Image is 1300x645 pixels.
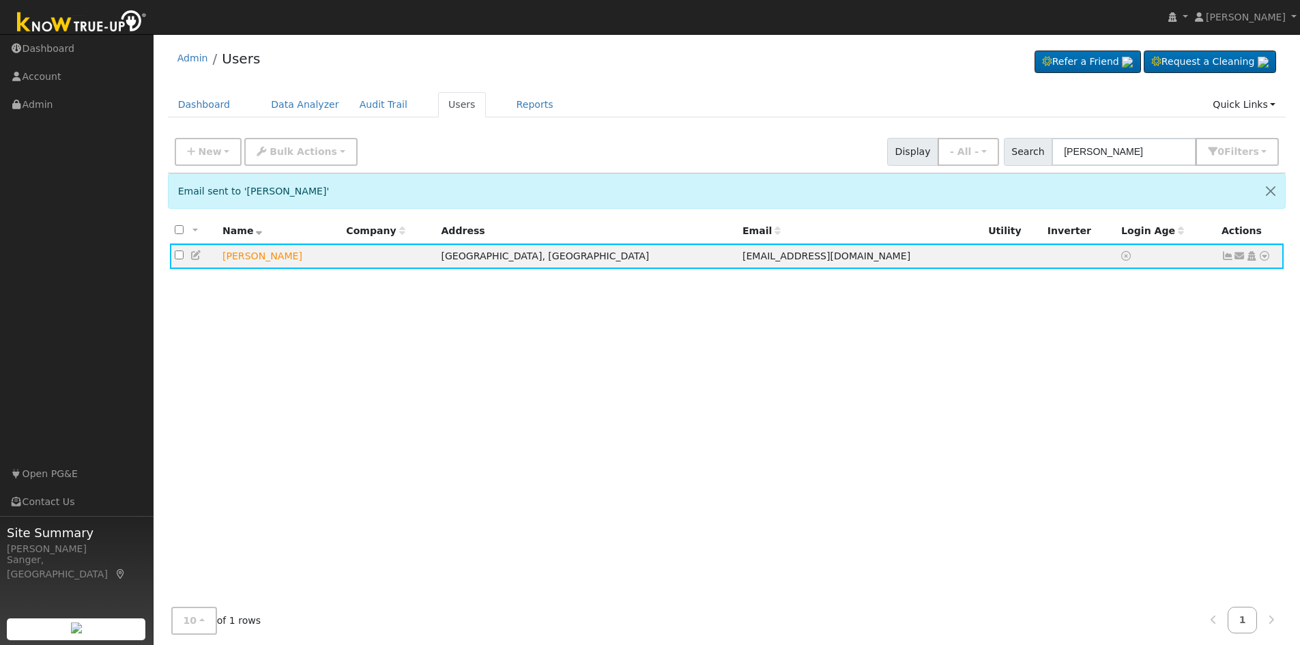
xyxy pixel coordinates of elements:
div: Utility [988,224,1038,238]
span: New [198,146,221,157]
span: Filter [1224,146,1259,157]
a: Data Analyzer [261,92,349,117]
a: Login As [1245,250,1258,261]
div: Sanger, [GEOGRAPHIC_DATA] [7,553,146,582]
div: Address [441,224,732,238]
div: Inverter [1048,224,1112,238]
a: Not connected [1222,250,1234,261]
button: Bulk Actions [244,138,357,166]
img: retrieve [1122,57,1133,68]
a: Request a Cleaning [1144,51,1276,74]
span: Site Summary [7,524,146,542]
a: Users [438,92,486,117]
span: 10 [184,615,197,626]
a: Edit User [190,250,203,261]
span: Name [222,225,263,236]
span: [EMAIL_ADDRESS][DOMAIN_NAME] [742,250,910,261]
a: No login access [1121,250,1133,261]
td: Lead [218,244,341,269]
button: New [175,138,242,166]
span: Days since last login [1121,225,1184,236]
a: Dashboard [168,92,241,117]
span: Email [742,225,781,236]
a: 1 [1228,607,1258,633]
a: Refer a Friend [1035,51,1141,74]
span: Display [887,138,938,166]
td: [GEOGRAPHIC_DATA], [GEOGRAPHIC_DATA] [436,244,738,269]
img: retrieve [71,622,82,633]
input: Search [1052,138,1196,166]
a: Quick Links [1202,92,1286,117]
span: Bulk Actions [270,146,337,157]
span: Email sent to '[PERSON_NAME]' [178,186,330,197]
a: plucini75@yahoo.com [1234,249,1246,263]
span: Search [1004,138,1052,166]
img: Know True-Up [10,8,154,38]
button: 10 [171,607,217,635]
a: Other actions [1258,249,1271,263]
a: Map [115,569,127,579]
a: Audit Trail [349,92,418,117]
a: Admin [177,53,208,63]
span: of 1 rows [171,607,261,635]
span: Company name [346,225,405,236]
a: Users [222,51,260,67]
a: Reports [506,92,564,117]
button: - All - [938,138,999,166]
button: Close [1256,174,1285,207]
div: Actions [1222,224,1279,238]
span: [PERSON_NAME] [1206,12,1286,23]
div: [PERSON_NAME] [7,542,146,556]
img: retrieve [1258,57,1269,68]
button: 0Filters [1196,138,1279,166]
span: s [1253,146,1258,157]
